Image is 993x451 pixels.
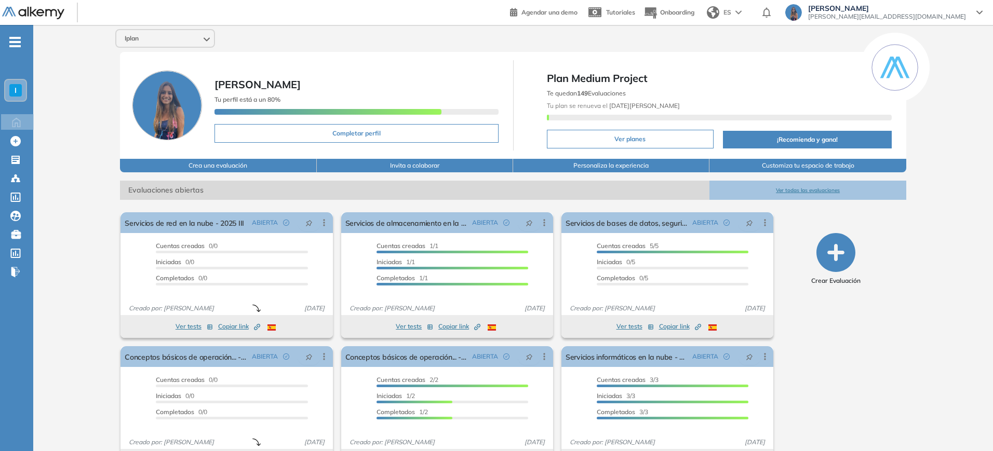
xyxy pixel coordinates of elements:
span: pushpin [746,352,753,361]
span: ABIERTA [252,352,278,361]
a: Servicios informáticos en la nube - 2025 III [566,346,688,367]
span: Copiar link [218,322,260,331]
span: pushpin [305,352,313,361]
button: pushpin [298,348,320,365]
span: pushpin [746,218,753,227]
span: Tu plan se renueva el [547,102,680,110]
span: pushpin [305,218,313,227]
span: Completados [597,408,635,416]
span: Creado por: [PERSON_NAME] [345,438,439,447]
span: [DATE] [520,438,549,447]
span: check-circle [503,353,509,360]
button: ¡Recomienda y gana! [723,131,892,148]
span: Iniciadas [377,258,402,266]
img: Logo [2,7,64,20]
i: - [9,41,21,43]
span: pushpin [526,352,533,361]
button: Personaliza la experiencia [513,159,709,172]
span: Completados [156,274,194,282]
span: [DATE] [300,304,329,313]
button: Ver tests [396,320,433,333]
span: Iniciadas [377,392,402,400]
span: 0/0 [156,242,218,250]
span: Completados [377,408,415,416]
span: [DATE] [300,438,329,447]
span: 0/5 [597,258,635,266]
span: pushpin [526,218,533,227]
span: 3/3 [597,408,648,416]
button: pushpin [738,348,761,365]
span: [PERSON_NAME][EMAIL_ADDRESS][DOMAIN_NAME] [808,12,966,21]
b: [DATE][PERSON_NAME] [608,102,680,110]
button: Ver tests [176,320,213,333]
span: Completados [156,408,194,416]
span: ABIERTA [692,352,718,361]
span: ABIERTA [692,218,718,227]
span: [PERSON_NAME] [808,4,966,12]
button: pushpin [518,348,541,365]
span: Tutoriales [606,8,635,16]
button: pushpin [738,214,761,231]
span: Iniciadas [597,258,622,266]
span: check-circle [283,220,289,226]
span: 1/1 [377,242,438,250]
span: Creado por: [PERSON_NAME] [345,304,439,313]
span: Crear Evaluación [811,276,861,285]
a: Servicios de bases de datos, seguridad - 2025 III [566,212,688,233]
span: Onboarding [660,8,694,16]
span: 1/1 [377,274,428,282]
span: 1/2 [377,392,415,400]
span: [DATE] [520,304,549,313]
span: Copiar link [659,322,701,331]
button: pushpin [518,214,541,231]
span: check-circle [283,353,289,360]
img: ESP [488,324,496,331]
span: 0/0 [156,392,194,400]
span: Completados [597,274,635,282]
span: Tu perfil está a un 80% [214,95,280,103]
span: Cuentas creadas [377,242,425,250]
span: [PERSON_NAME] [214,78,301,91]
a: Agendar una demo [510,5,578,18]
span: ES [723,8,731,17]
span: 0/5 [597,274,648,282]
span: 2/2 [377,376,438,384]
a: Servicios de red en la nube - 2025 III [125,212,244,233]
span: 0/0 [156,258,194,266]
img: world [707,6,719,19]
b: 149 [577,89,588,97]
span: Creado por: [PERSON_NAME] [125,304,218,313]
button: Onboarding [643,2,694,24]
span: Iniciadas [156,258,181,266]
button: Ver planes [547,130,714,148]
span: Plan Medium Project [547,71,892,86]
img: arrow [735,10,742,15]
button: Copiar link [218,320,260,333]
a: Conceptos básicos de operación... -2025 III [125,346,247,367]
button: Invita a colaborar [317,159,513,172]
span: Agendar una demo [521,8,578,16]
button: Crea una evaluación [120,159,316,172]
span: 1/2 [377,408,428,416]
span: Creado por: [PERSON_NAME] [566,438,659,447]
span: ABIERTA [472,352,498,361]
span: ABIERTA [472,218,498,227]
img: Foto de perfil [132,71,202,140]
button: Ver tests [616,320,654,333]
span: 3/3 [597,392,635,400]
span: check-circle [723,220,730,226]
span: Completados [377,274,415,282]
span: Creado por: [PERSON_NAME] [566,304,659,313]
span: 0/0 [156,408,207,416]
button: Ver todas las evaluaciones [709,181,906,200]
span: [DATE] [741,304,769,313]
button: pushpin [298,214,320,231]
span: ABIERTA [252,218,278,227]
span: Evaluaciones abiertas [120,181,709,200]
button: Copiar link [438,320,480,333]
span: 5/5 [597,242,659,250]
span: Cuentas creadas [597,242,646,250]
span: Cuentas creadas [156,242,205,250]
span: Copiar link [438,322,480,331]
span: Iniciadas [156,392,181,400]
